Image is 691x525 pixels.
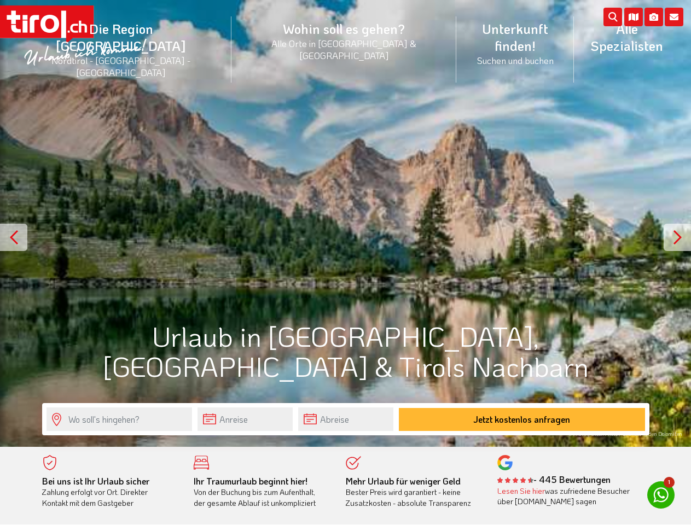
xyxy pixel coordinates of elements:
small: Suchen und buchen [469,54,560,66]
small: Alle Orte in [GEOGRAPHIC_DATA] & [GEOGRAPHIC_DATA] [245,37,444,61]
a: Die Region [GEOGRAPHIC_DATA]Nordtirol - [GEOGRAPHIC_DATA] - [GEOGRAPHIC_DATA] [11,8,231,91]
i: Kontakt [665,8,683,26]
div: Zahlung erfolgt vor Ort. Direkter Kontakt mit dem Gastgeber [42,476,178,509]
b: Ihr Traumurlaub beginnt hier! [194,475,307,487]
input: Abreise [298,407,393,431]
div: Bester Preis wird garantiert - keine Zusatzkosten - absolute Transparenz [346,476,481,509]
i: Karte öffnen [624,8,643,26]
a: Lesen Sie hier [497,486,545,496]
a: Alle Spezialisten [574,8,680,66]
div: Von der Buchung bis zum Aufenthalt, der gesamte Ablauf ist unkompliziert [194,476,329,509]
a: Unterkunft finden!Suchen und buchen [456,8,573,78]
a: Wohin soll es gehen?Alle Orte in [GEOGRAPHIC_DATA] & [GEOGRAPHIC_DATA] [231,8,457,73]
b: Bei uns ist Ihr Urlaub sicher [42,475,149,487]
a: 1 [647,481,675,509]
input: Anreise [198,407,293,431]
b: - 445 Bewertungen [497,474,611,485]
b: Mehr Urlaub für weniger Geld [346,475,461,487]
i: Fotogalerie [644,8,663,26]
div: was zufriedene Besucher über [DOMAIN_NAME] sagen [497,486,633,507]
input: Wo soll's hingehen? [47,407,192,431]
span: 1 [664,477,675,488]
button: Jetzt kostenlos anfragen [399,408,645,431]
small: Nordtirol - [GEOGRAPHIC_DATA] - [GEOGRAPHIC_DATA] [24,54,218,78]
